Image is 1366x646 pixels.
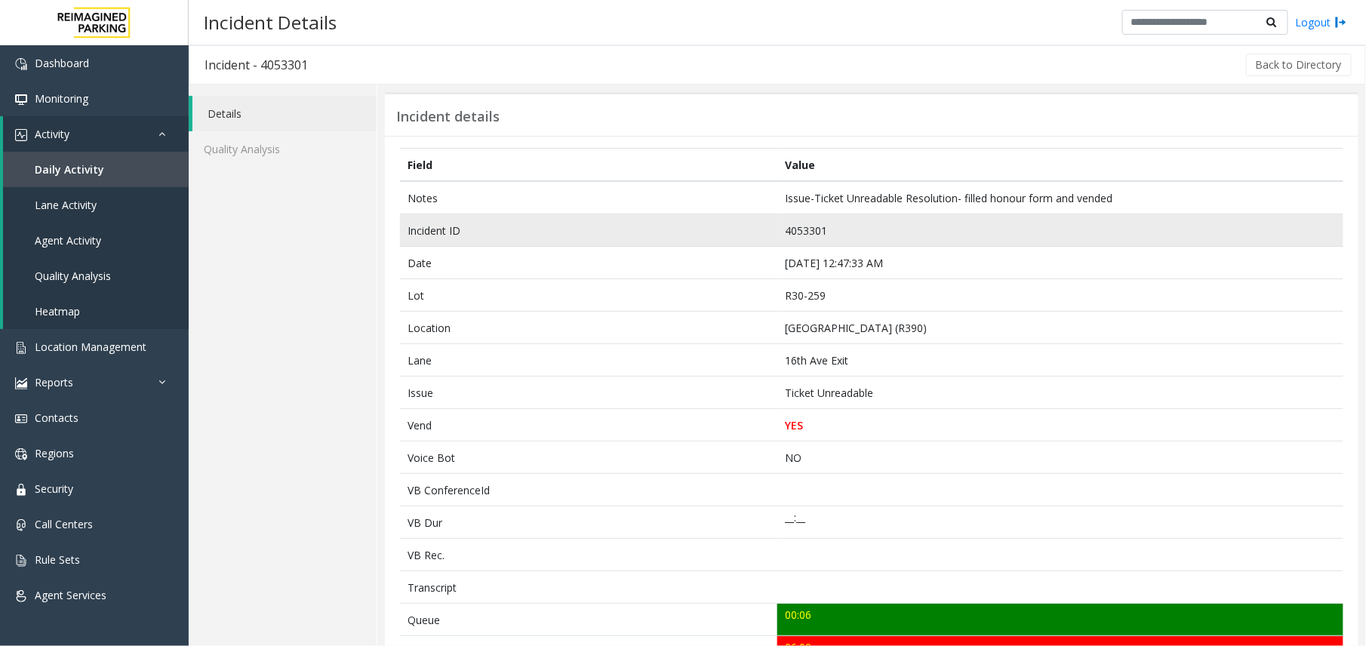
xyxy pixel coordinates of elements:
span: Location Management [35,340,146,354]
span: Lane Activity [35,198,97,212]
a: Quality Analysis [189,131,377,167]
a: Activity [3,116,189,152]
a: Quality Analysis [3,258,189,294]
a: Agent Activity [3,223,189,258]
td: Location [400,312,777,344]
span: Dashboard [35,56,89,70]
td: VB Rec. [400,539,777,571]
img: 'icon' [15,590,27,602]
span: Daily Activity [35,162,104,177]
td: Issue-Ticket Unreadable Resolution- filled honour form and vended [777,181,1343,214]
td: Ticket Unreadable [777,377,1343,409]
td: Lot [400,279,777,312]
a: Heatmap [3,294,189,329]
td: Vend [400,409,777,441]
td: Lane [400,344,777,377]
td: VB ConferenceId [400,474,777,506]
span: Agent Services [35,588,106,602]
img: 'icon' [15,58,27,70]
td: __:__ [777,506,1343,539]
span: Rule Sets [35,552,80,567]
img: 'icon' [15,413,27,425]
img: 'icon' [15,342,27,354]
img: 'icon' [15,377,27,389]
p: NO [786,450,1336,466]
td: Issue [400,377,777,409]
img: 'icon' [15,94,27,106]
a: Logout [1296,14,1347,30]
img: 'icon' [15,484,27,496]
img: 'icon' [15,519,27,531]
img: 'icon' [15,129,27,141]
a: Details [192,96,377,131]
td: Transcript [400,571,777,604]
span: Heatmap [35,304,80,318]
td: [GEOGRAPHIC_DATA] (R390) [777,312,1343,344]
p: YES [786,417,1336,433]
h3: Incident details [396,109,500,125]
img: logout [1335,14,1347,30]
td: VB Dur [400,506,777,539]
img: 'icon' [15,555,27,567]
td: 4053301 [777,214,1343,247]
span: Call Centers [35,517,93,531]
span: Monitoring [35,91,88,106]
span: Regions [35,446,74,460]
img: 'icon' [15,448,27,460]
td: 00:06 [777,604,1343,636]
span: Agent Activity [35,233,101,248]
td: [DATE] 12:47:33 AM [777,247,1343,279]
td: Voice Bot [400,441,777,474]
h3: Incident - 4053301 [189,48,323,82]
a: Daily Activity [3,152,189,187]
td: Incident ID [400,214,777,247]
h3: Incident Details [196,4,344,41]
td: 16th Ave Exit [777,344,1343,377]
th: Value [777,149,1343,182]
td: Queue [400,604,777,636]
span: Contacts [35,411,78,425]
button: Back to Directory [1246,54,1352,76]
a: Lane Activity [3,187,189,223]
th: Field [400,149,777,182]
span: Reports [35,375,73,389]
td: R30-259 [777,279,1343,312]
span: Security [35,481,73,496]
span: Activity [35,127,69,141]
td: Date [400,247,777,279]
td: Notes [400,181,777,214]
span: Quality Analysis [35,269,111,283]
